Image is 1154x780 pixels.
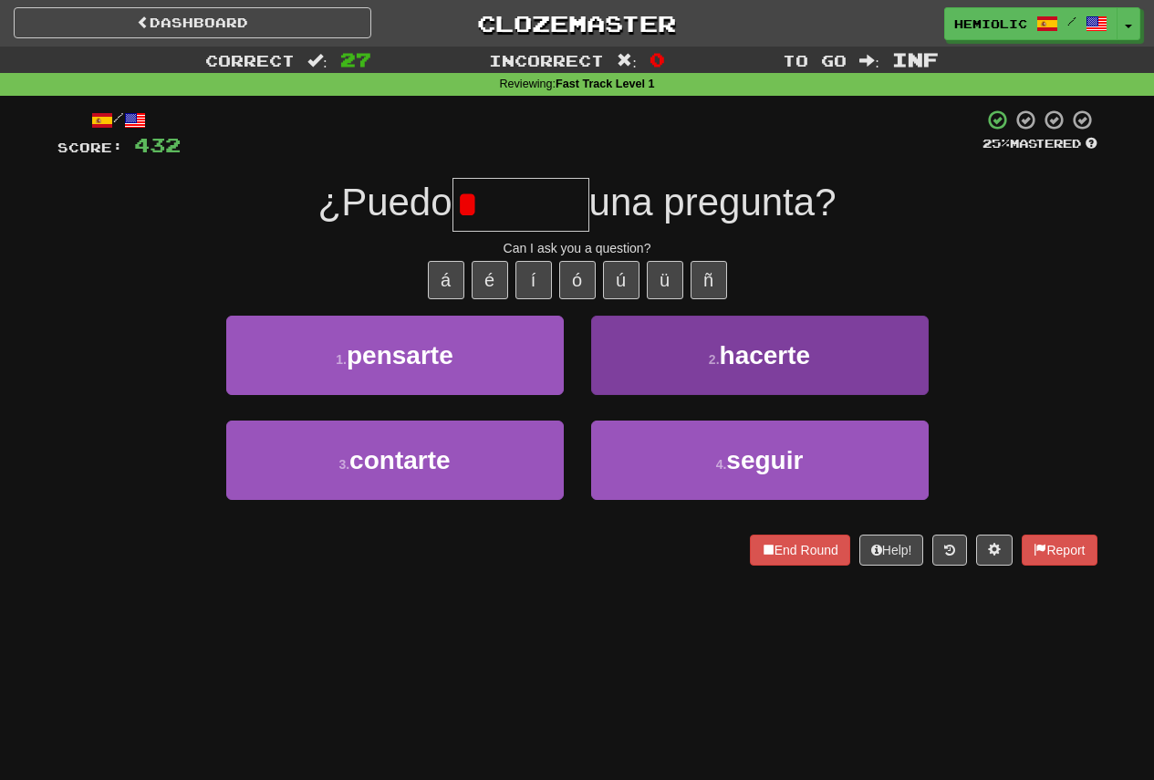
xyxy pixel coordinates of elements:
span: Incorrect [489,51,604,69]
button: í [515,261,552,299]
span: : [617,53,637,68]
button: ó [559,261,596,299]
a: Hemiolic / [944,7,1118,40]
button: 4.seguir [591,421,929,500]
span: Inf [892,48,939,70]
button: ú [603,261,639,299]
button: ü [647,261,683,299]
button: 1.pensarte [226,316,564,395]
span: seguir [726,446,803,474]
small: 3 . [338,457,349,472]
button: é [472,261,508,299]
button: á [428,261,464,299]
strong: Fast Track Level 1 [556,78,655,90]
span: 25 % [982,136,1010,151]
span: 0 [650,48,665,70]
span: / [1067,15,1076,27]
small: 4 . [716,457,727,472]
span: ¿Puedo [317,181,452,224]
div: Can I ask you a question? [57,239,1097,257]
span: 27 [340,48,371,70]
span: : [859,53,879,68]
button: ñ [691,261,727,299]
span: 432 [134,133,181,156]
span: hacerte [720,341,811,369]
span: Score: [57,140,123,155]
small: 1 . [336,352,347,367]
span: Hemiolic [954,16,1027,32]
span: : [307,53,327,68]
div: / [57,109,181,131]
button: 2.hacerte [591,316,929,395]
span: To go [783,51,847,69]
span: Correct [205,51,295,69]
button: Round history (alt+y) [932,535,967,566]
span: una pregunta? [589,181,837,224]
button: End Round [750,535,850,566]
button: Report [1022,535,1097,566]
span: pensarte [347,341,453,369]
small: 2 . [709,352,720,367]
div: Mastered [982,136,1097,152]
button: 3.contarte [226,421,564,500]
span: contarte [349,446,450,474]
a: Dashboard [14,7,371,38]
a: Clozemaster [399,7,756,39]
button: Help! [859,535,924,566]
